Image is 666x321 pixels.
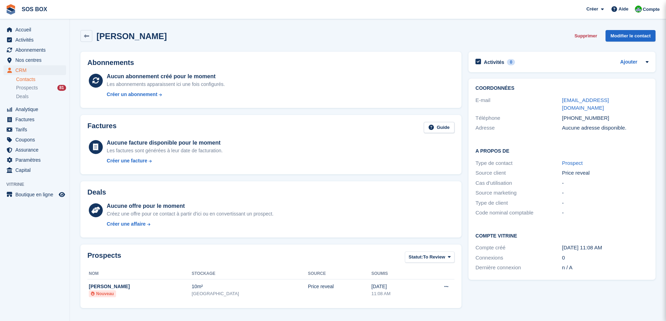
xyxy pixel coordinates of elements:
[3,165,66,175] a: menu
[562,254,649,262] div: 0
[87,268,192,279] th: Nom
[107,157,223,165] a: Créer une facture
[3,35,66,45] a: menu
[15,190,57,199] span: Boutique en ligne
[3,104,66,114] a: menu
[3,45,66,55] a: menu
[3,190,66,199] a: menu
[87,122,116,133] h2: Factures
[562,209,649,217] div: -
[562,199,649,207] div: -
[562,160,583,166] a: Prospect
[475,199,562,207] div: Type de client
[107,81,225,88] div: Les abonnements apparaissent ici une fois configurés.
[107,139,223,147] div: Aucune facture disponible pour le moment
[3,155,66,165] a: menu
[15,25,57,35] span: Accueil
[192,283,308,290] div: 10m²
[484,59,504,65] h2: Activités
[475,209,562,217] div: Code nominal comptable
[643,6,660,13] span: Compte
[475,96,562,112] div: E-mail
[16,84,66,92] a: Prospects 81
[107,147,223,154] div: Les factures sont générées à leur date de facturation.
[562,124,649,132] div: Aucune adresse disponible.
[562,179,649,187] div: -
[586,6,598,13] span: Créer
[475,244,562,252] div: Compte créé
[19,3,50,15] a: SOS BOX
[572,30,600,42] button: Supprimer
[475,264,562,272] div: Dernière connexion
[3,55,66,65] a: menu
[3,135,66,145] a: menu
[15,115,57,124] span: Factures
[3,115,66,124] a: menu
[475,169,562,177] div: Source client
[15,65,57,75] span: CRM
[475,124,562,132] div: Adresse
[107,210,273,218] div: Créez une offre pour ce contact à partir d'ici ou en convertissant un prospect.
[562,189,649,197] div: -
[308,268,372,279] th: Source
[15,104,57,114] span: Analytique
[107,157,147,165] div: Créer une facture
[475,147,649,154] h2: A propos de
[16,76,66,83] a: Contacts
[89,283,192,290] div: [PERSON_NAME]
[107,220,273,228] a: Créer une affaire
[371,283,418,290] div: [DATE]
[562,264,649,272] div: n / A
[507,59,515,65] div: 0
[15,165,57,175] span: Capital
[620,58,637,66] a: Ajouter
[409,254,423,261] span: Statut:
[15,45,57,55] span: Abonnements
[423,254,445,261] span: To Review
[371,290,418,297] div: 11:08 AM
[3,125,66,134] a: menu
[15,135,57,145] span: Coupons
[192,290,308,297] div: [GEOGRAPHIC_DATA]
[15,55,57,65] span: Nos centres
[3,145,66,155] a: menu
[107,91,157,98] div: Créer un abonnement
[475,232,649,239] h2: Compte vitrine
[15,35,57,45] span: Activités
[371,268,418,279] th: Soumis
[308,283,372,290] div: Price reveal
[405,251,454,263] button: Statut: To Review
[58,190,66,199] a: Boutique d'aperçu
[562,244,649,252] div: [DATE] 11:08 AM
[475,179,562,187] div: Cas d'utilisation
[15,155,57,165] span: Paramètres
[107,202,273,210] div: Aucune offre pour le moment
[6,4,16,15] img: stora-icon-8386f47178a22dfd0bd8f6a31ec36ba5ce8667c1dd55bd0f319d3a0aa187defe.svg
[16,85,38,91] span: Prospects
[16,93,66,100] a: Deals
[635,6,642,13] img: Fabrice
[606,30,656,42] a: Modifier le contact
[192,268,308,279] th: Stockage
[562,169,649,177] div: Price reveal
[3,25,66,35] a: menu
[87,251,121,264] h2: Prospects
[107,220,145,228] div: Créer une affaire
[6,181,70,188] span: Vitrine
[475,114,562,122] div: Téléphone
[15,125,57,134] span: Tarifs
[16,93,29,100] span: Deals
[475,159,562,167] div: Type de contact
[15,145,57,155] span: Assurance
[96,31,167,41] h2: [PERSON_NAME]
[87,188,106,196] h2: Deals
[475,86,649,91] h2: Coordonnées
[475,189,562,197] div: Source marketing
[107,72,225,81] div: Aucun abonnement créé pour le moment
[87,59,454,67] h2: Abonnements
[424,122,454,133] a: Guide
[57,85,66,91] div: 81
[562,97,609,111] a: [EMAIL_ADDRESS][DOMAIN_NAME]
[3,65,66,75] a: menu
[475,254,562,262] div: Connexions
